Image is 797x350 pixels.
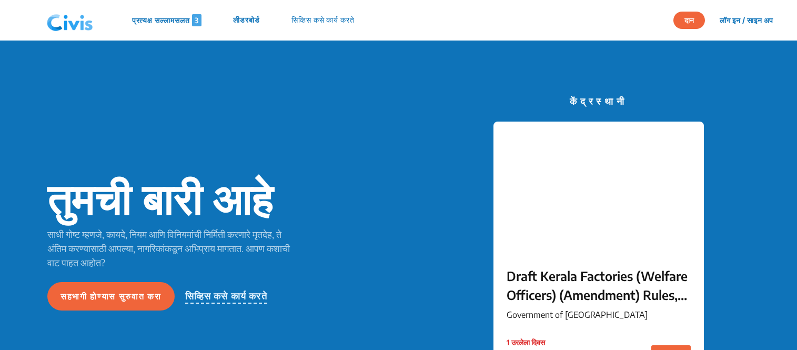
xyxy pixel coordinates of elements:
p: साधी गोष्ट म्हणजे, कायदे, नियम आणि विनियमांची निर्मिती करणारे मृतदेह, ते अंतिम करण्यासाठी आपल्या,... [47,227,293,269]
p: सिव्हिस कसे कार्य करते [185,288,267,304]
p: लीडरबोर्ड [233,14,260,26]
button: सहभागी होण्यास सुरुवात करा [47,282,175,311]
p: केंद्रस्थानी [493,94,704,108]
p: 1 उरलेला दिवस [507,337,559,348]
span: 3 [192,14,201,26]
p: Draft Kerala Factories (Welfare Officers) (Amendment) Rules, 2025 [507,266,691,304]
img: navlogo.png [43,5,97,36]
p: तुमची बारी आहे [47,178,293,218]
a: दान [673,14,713,25]
p: Government of [GEOGRAPHIC_DATA] [507,308,691,321]
p: सिव्हिस कसे कार्य करते [291,14,355,26]
button: लॉग इन / साइन अप [713,12,780,28]
p: प्रत्यक्ष सल्लामसलत [132,14,202,26]
button: दान [673,12,705,29]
